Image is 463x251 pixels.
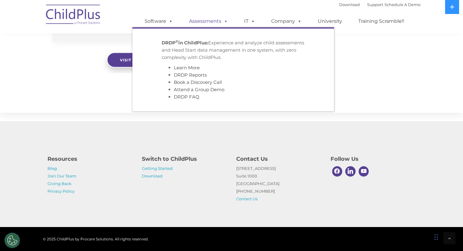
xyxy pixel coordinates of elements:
[357,165,370,178] a: Youtube
[174,65,200,70] a: Learn More
[344,165,357,178] a: Linkedin
[5,233,20,248] button: Cookies Settings
[265,15,308,27] a: Company
[142,166,173,171] a: Getting Started
[47,166,57,171] a: Blog
[47,155,133,163] h4: Resources
[142,174,163,178] a: Download
[85,40,103,45] span: Last name
[384,2,420,7] a: Schedule A Demo
[85,65,110,70] span: Phone number
[364,185,463,251] iframe: Chat Widget
[174,87,224,92] a: Attend a Group Demo
[47,174,76,178] a: Join Our Team
[367,2,383,7] a: Support
[339,2,360,7] a: Download
[120,58,155,62] span: Visit our blog
[331,165,344,178] a: Facebook
[162,40,208,46] strong: DRDP in ChildPlus:
[331,155,416,163] h4: Follow Us
[236,165,321,203] p: [STREET_ADDRESS] Suite 1000 [GEOGRAPHIC_DATA] [PHONE_NUMBER]
[238,15,261,27] a: IT
[312,15,348,27] a: University
[174,72,207,78] a: DRDP Reports
[352,15,410,27] a: Training Scramble!!
[139,15,179,27] a: Software
[174,94,199,100] a: DRDP FAQ
[47,181,72,186] a: Giving Back
[236,155,321,163] h4: Contact Us
[339,2,420,7] font: |
[142,155,227,163] h4: Switch to ChildPlus
[174,79,222,85] a: Book a Discovery Call
[176,39,178,43] sup: ©
[183,15,234,27] a: Assessments
[107,52,168,67] a: Visit our blog
[162,39,305,61] p: Experience and analyze child assessments and Head Start data management in one system, with zero ...
[47,189,75,194] a: Privacy Policy
[434,228,438,246] div: Drag
[236,196,258,201] a: Contact Us
[43,0,104,31] img: ChildPlus by Procare Solutions
[43,237,149,241] span: © 2025 ChildPlus by Procare Solutions. All rights reserved.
